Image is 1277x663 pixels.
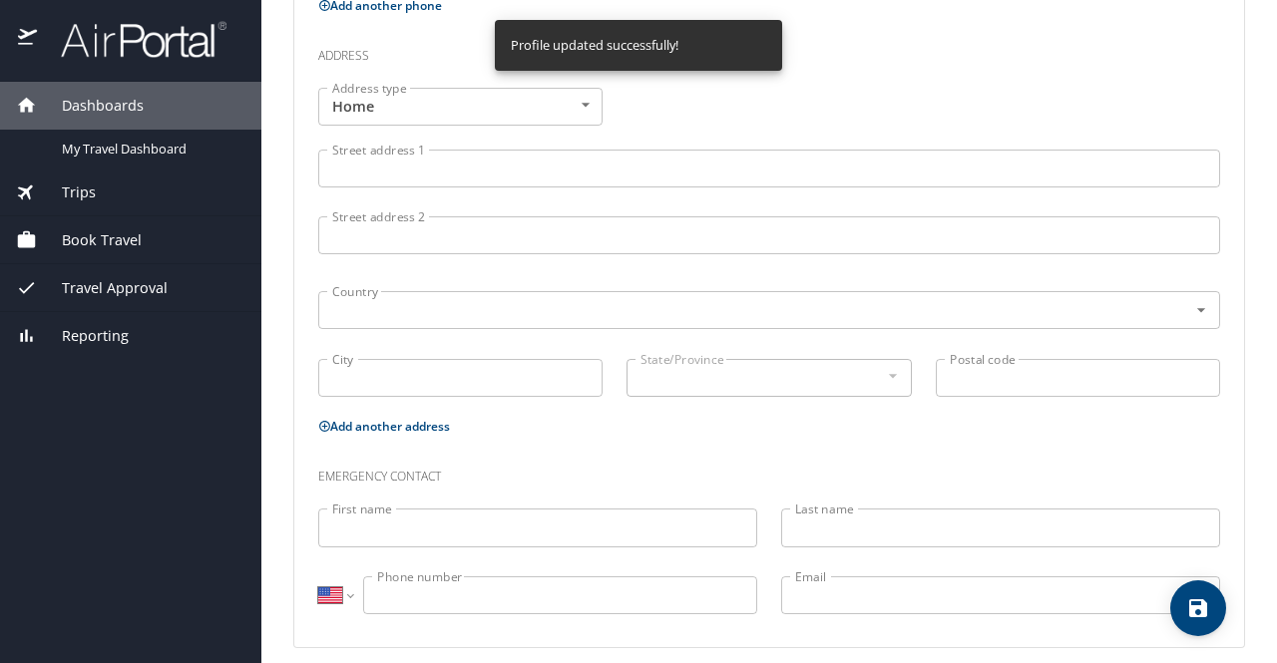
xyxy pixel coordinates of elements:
button: Add another address [318,418,450,435]
div: Home [318,88,603,126]
span: Trips [37,181,96,203]
span: My Travel Dashboard [62,140,237,159]
button: Open [1189,298,1213,322]
div: Profile updated successfully! [511,26,678,65]
img: airportal-logo.png [39,20,226,59]
span: Reporting [37,325,129,347]
button: save [1170,580,1226,636]
span: Travel Approval [37,277,168,299]
span: Dashboards [37,95,144,117]
h3: Emergency contact [318,455,1220,489]
img: icon-airportal.png [18,20,39,59]
h3: Address [318,34,1220,68]
span: Book Travel [37,229,142,251]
